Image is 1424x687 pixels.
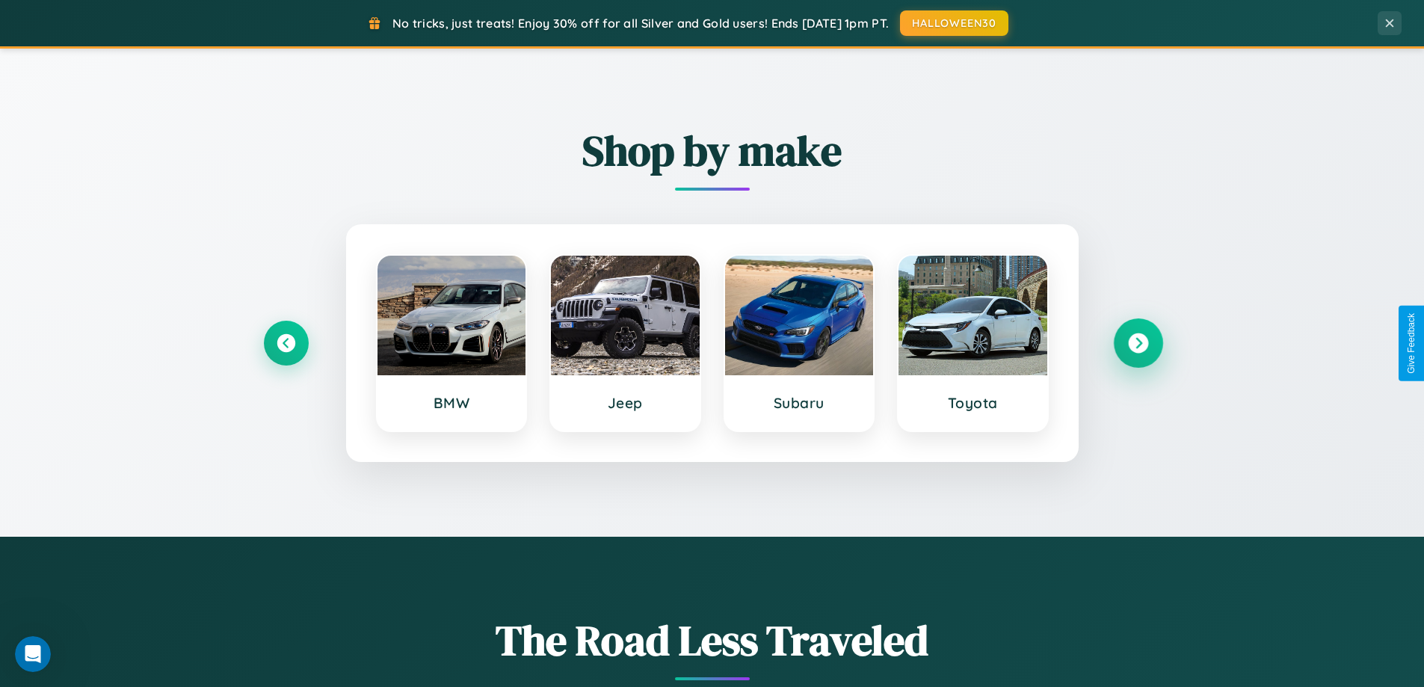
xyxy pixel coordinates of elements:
div: Give Feedback [1406,313,1417,374]
h3: Subaru [740,394,859,412]
span: No tricks, just treats! Enjoy 30% off for all Silver and Gold users! Ends [DATE] 1pm PT. [392,16,889,31]
h2: Shop by make [264,122,1161,179]
h3: Toyota [913,394,1032,412]
h1: The Road Less Traveled [264,611,1161,669]
h3: BMW [392,394,511,412]
button: HALLOWEEN30 [900,10,1008,36]
iframe: Intercom live chat [15,636,51,672]
h3: Jeep [566,394,685,412]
